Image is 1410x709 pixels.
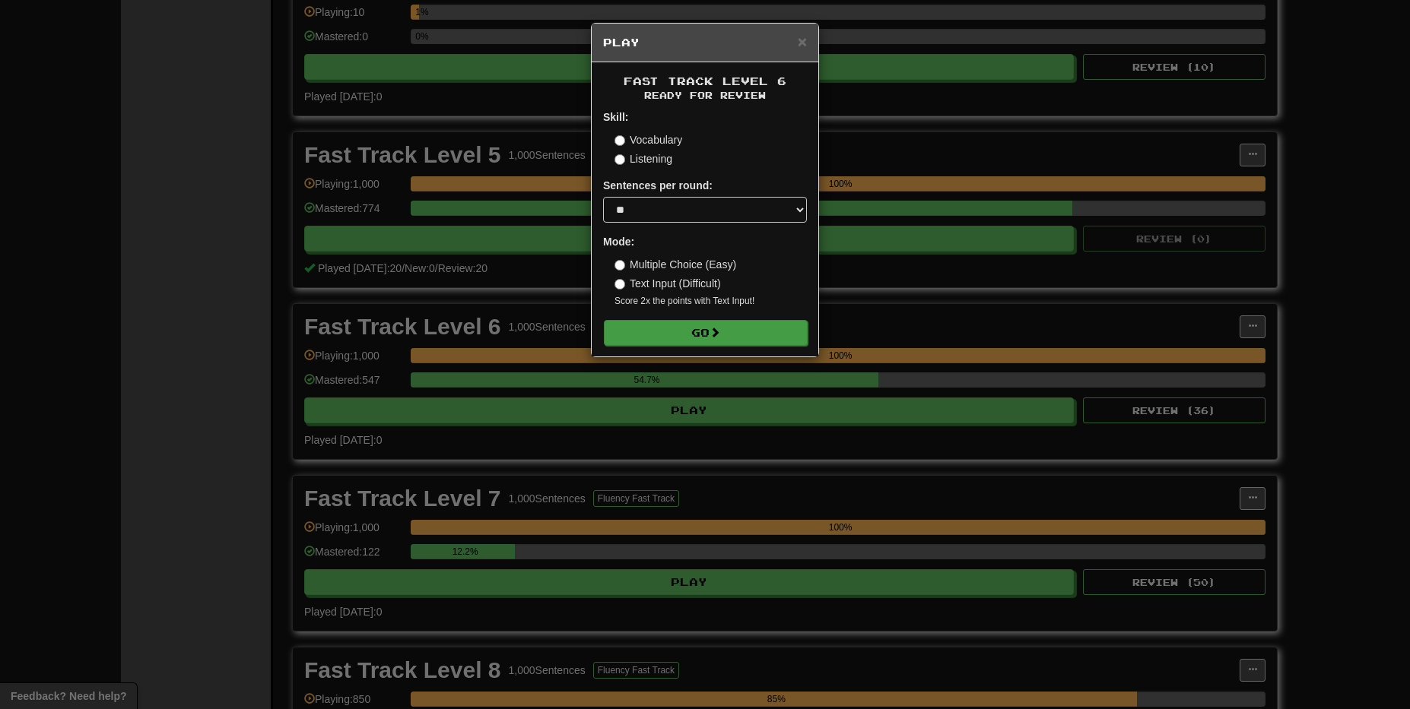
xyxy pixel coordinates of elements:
input: Text Input (Difficult) [614,279,625,290]
span: Fast Track Level 6 [624,74,786,87]
strong: Skill: [603,111,628,123]
input: Listening [614,154,625,165]
span: × [798,33,807,50]
label: Listening [614,151,672,166]
label: Vocabulary [614,132,682,147]
h5: Play [603,35,807,50]
small: Score 2x the points with Text Input ! [614,295,807,308]
button: Go [604,320,808,346]
input: Multiple Choice (Easy) [614,260,625,271]
button: Close [798,33,807,49]
input: Vocabulary [614,135,625,146]
label: Text Input (Difficult) [614,276,721,291]
label: Multiple Choice (Easy) [614,257,736,272]
strong: Mode: [603,236,634,248]
label: Sentences per round: [603,178,713,193]
small: Ready for Review [603,89,807,102]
